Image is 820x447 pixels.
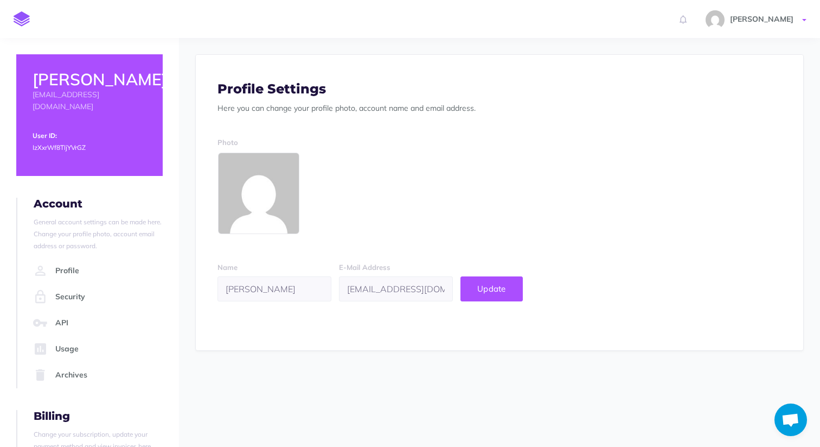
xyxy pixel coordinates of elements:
a: Archives [30,362,163,388]
a: API [30,310,163,336]
img: logo-mark.svg [14,11,30,27]
a: Profile [30,258,163,284]
h3: Profile Settings [217,82,781,96]
small: IzXxrWf8TIjYVrGZ [33,143,86,152]
span: [PERSON_NAME] [725,14,799,24]
h4: Billing [34,410,163,422]
p: [EMAIL_ADDRESS][DOMAIN_NAME] [33,89,146,113]
button: Update [460,276,523,301]
img: 5a1f8c38958e98610ff863130819fc31.jpg [706,10,725,29]
p: Here you can change your profile photo, account name and email address. [217,102,781,114]
h4: Account [34,198,163,210]
h2: [PERSON_NAME] [33,71,146,89]
label: E-Mail Address [339,262,390,273]
a: Ouvrir le chat [774,404,807,436]
small: General account settings can be made here. Change your profile photo, account email address or pa... [34,218,162,250]
a: Security [30,284,163,310]
a: Usage [30,336,163,362]
small: User ID: [33,131,57,140]
label: Name [217,262,238,273]
label: Photo [217,137,238,148]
